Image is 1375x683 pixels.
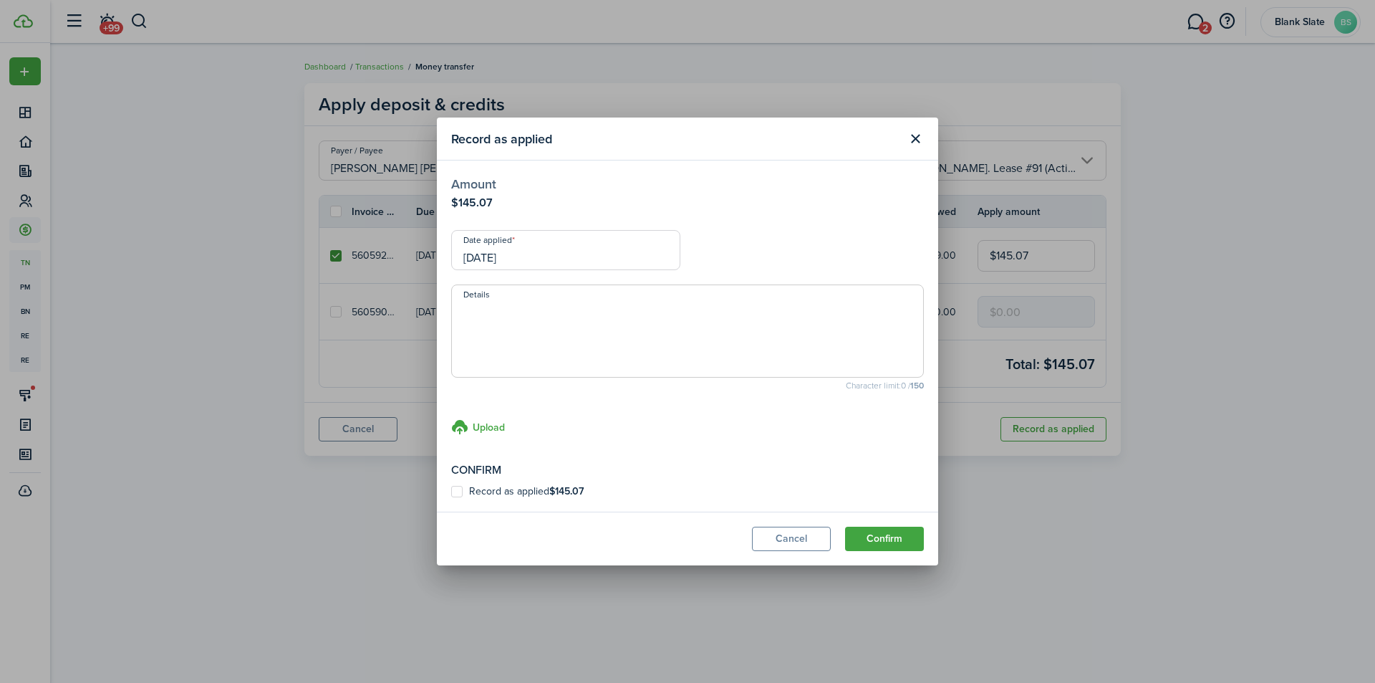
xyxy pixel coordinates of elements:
[845,527,924,551] button: Confirm
[473,420,505,435] h3: Upload
[549,484,584,499] b: $145.07
[451,381,924,390] small: Character limit: 0 /
[910,379,924,392] b: 150
[451,175,924,194] h6: Amount
[451,462,924,479] p: Confirm
[451,230,680,270] input: mm/dd/yyyy
[451,125,899,153] modal-title: Record as applied
[752,527,831,551] button: Cancel
[451,486,584,497] label: Record as applied
[451,194,924,211] p: $145.07
[903,127,927,151] button: Close modal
